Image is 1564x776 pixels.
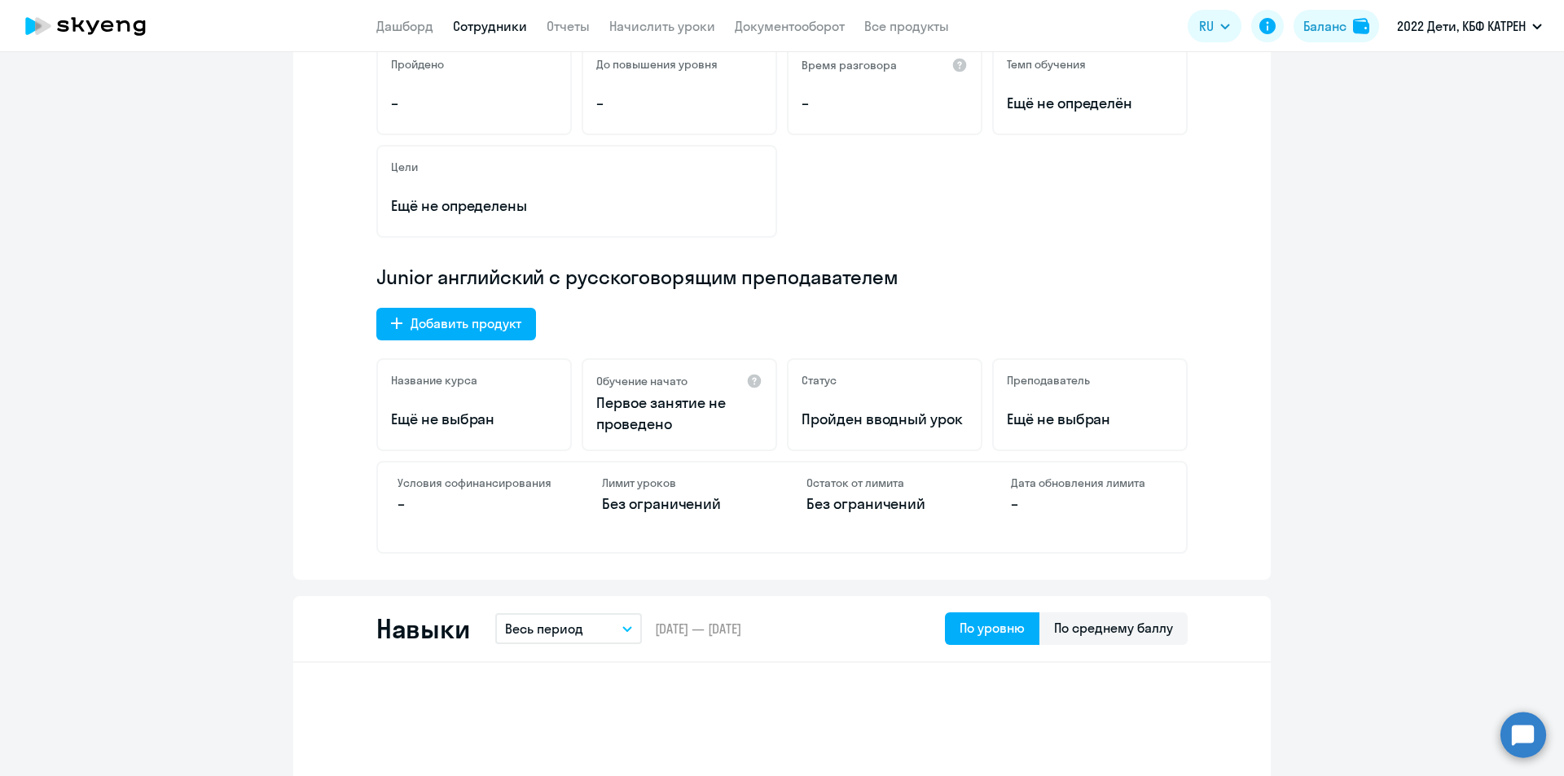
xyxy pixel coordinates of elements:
a: Начислить уроки [609,18,715,34]
div: Баланс [1303,16,1347,36]
h5: Обучение начато [596,374,688,388]
p: – [596,93,762,114]
p: Первое занятие не проведено [596,392,762,435]
a: Отчеты [547,18,590,34]
h5: Статус [802,373,837,388]
a: Документооборот [735,18,845,34]
p: – [802,93,968,114]
p: Ещё не выбран [391,409,557,430]
button: 2022 Дети, КБФ КАТРЕН [1389,7,1550,46]
button: Добавить продукт [376,308,536,340]
button: Балансbalance [1294,10,1379,42]
h4: Условия софинансирования [398,476,553,490]
h2: Навыки [376,612,469,645]
h5: Пройдено [391,57,444,72]
span: [DATE] — [DATE] [655,620,741,638]
h4: Остаток от лимита [806,476,962,490]
button: RU [1188,10,1241,42]
button: Весь период [495,613,642,644]
div: По среднему баллу [1054,618,1173,638]
h4: Лимит уроков [602,476,758,490]
h5: До повышения уровня [596,57,718,72]
p: Весь период [505,619,583,638]
p: Ещё не определены [391,195,762,217]
h5: Темп обучения [1007,57,1086,72]
p: Без ограничений [602,493,758,515]
div: По уровню [960,618,1025,638]
p: Без ограничений [806,493,962,515]
a: Сотрудники [453,18,527,34]
div: Добавить продукт [411,313,521,333]
span: Junior английский с русскоговорящим преподавателем [376,264,898,290]
h5: Время разговора [802,58,897,72]
p: Пройден вводный урок [802,409,968,430]
span: Ещё не определён [1007,93,1173,114]
a: Дашборд [376,18,433,34]
h5: Преподаватель [1007,373,1090,388]
h5: Цели [391,160,418,174]
img: balance [1353,18,1369,34]
h4: Дата обновления лимита [1011,476,1166,490]
p: 2022 Дети, КБФ КАТРЕН [1397,16,1526,36]
a: Все продукты [864,18,949,34]
p: – [398,493,553,515]
span: RU [1199,16,1214,36]
h5: Название курса [391,373,477,388]
p: – [1011,493,1166,515]
p: – [391,93,557,114]
p: Ещё не выбран [1007,409,1173,430]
